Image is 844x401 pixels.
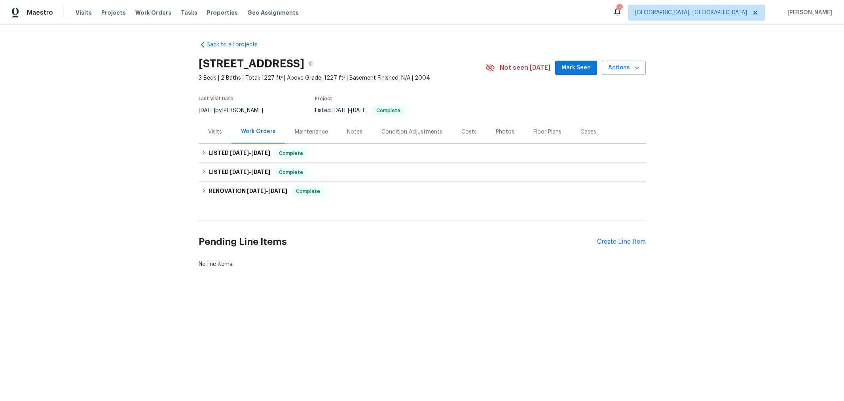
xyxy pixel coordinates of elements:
span: Complete [276,149,306,157]
button: Copy Address [304,57,319,71]
span: Listed [315,108,404,113]
button: Mark Seen [555,61,597,75]
span: Complete [373,108,404,113]
span: Projects [101,9,126,17]
span: [DATE] [351,108,368,113]
div: LISTED [DATE]-[DATE]Complete [199,144,646,163]
div: RENOVATION [DATE]-[DATE]Complete [199,182,646,201]
button: Actions [602,61,646,75]
span: Geo Assignments [247,9,299,17]
div: by [PERSON_NAME] [199,106,273,115]
span: [GEOGRAPHIC_DATA], [GEOGRAPHIC_DATA] [635,9,747,17]
div: Cases [580,128,596,136]
h2: Pending Line Items [199,223,597,260]
div: Notes [347,128,362,136]
span: [DATE] [251,150,270,156]
span: - [230,150,270,156]
div: Visits [208,128,222,136]
span: Last Visit Date [199,96,233,101]
span: - [247,188,287,194]
div: 10 [616,5,622,13]
div: Floor Plans [533,128,561,136]
h6: RENOVATION [209,187,287,196]
span: Properties [207,9,238,17]
span: Visits [76,9,92,17]
h2: [STREET_ADDRESS] [199,60,304,68]
div: LISTED [DATE]-[DATE]Complete [199,163,646,182]
div: Photos [496,128,514,136]
span: - [230,169,270,175]
div: Costs [461,128,477,136]
div: Condition Adjustments [381,128,442,136]
div: Maintenance [295,128,328,136]
div: Work Orders [241,128,276,136]
span: [PERSON_NAME] [784,9,832,17]
span: 3 Beds | 2 Baths | Total: 1227 ft² | Above Grade: 1227 ft² | Basement Finished: N/A | 2004 [199,74,486,82]
span: Work Orders [135,9,171,17]
span: Complete [293,187,323,195]
div: Create Line Item [597,238,646,246]
h6: LISTED [209,168,270,177]
span: Project [315,96,332,101]
span: Tasks [181,10,197,15]
span: Mark Seen [561,63,591,73]
span: [DATE] [251,169,270,175]
span: Not seen [DATE] [500,64,550,72]
span: Complete [276,168,306,176]
span: - [332,108,368,113]
span: Actions [608,63,639,73]
span: [DATE] [332,108,349,113]
h6: LISTED [209,149,270,158]
a: Back to all projects [199,41,275,49]
span: [DATE] [268,188,287,194]
span: [DATE] [199,108,215,113]
span: Maestro [27,9,53,17]
span: [DATE] [230,150,249,156]
span: [DATE] [247,188,266,194]
div: No line items. [199,260,646,268]
span: [DATE] [230,169,249,175]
